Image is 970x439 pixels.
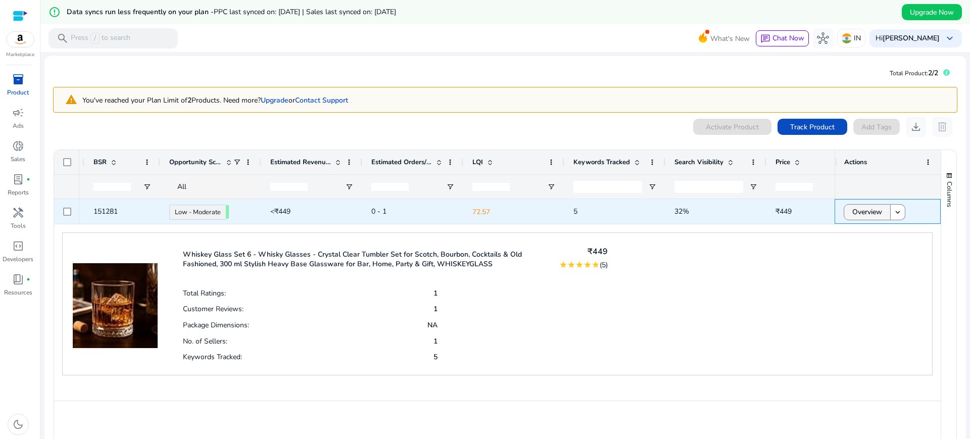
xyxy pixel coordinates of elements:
span: Price [775,158,790,167]
button: Open Filter Menu [143,183,151,191]
span: dark_mode [12,418,24,430]
span: BSR [93,158,107,167]
p: IN [854,29,861,47]
p: 5 [433,352,438,362]
a: Upgrade [261,95,288,105]
span: hub [817,32,829,44]
img: in.svg [842,33,852,43]
span: Overview [852,202,882,222]
p: 1 [433,304,438,314]
span: 32% [674,207,689,216]
p: 1 [433,288,438,298]
input: Keywords Tracked Filter Input [573,181,642,193]
img: amazon.svg [7,32,34,47]
p: Product [7,88,29,97]
span: donut_small [12,140,24,152]
span: Columns [945,181,954,207]
span: campaign [12,107,24,119]
span: What's New [710,30,750,47]
p: NA [427,320,438,330]
p: You've reached your Plan Limit of Products. Need more? [82,95,348,106]
span: download [910,121,922,133]
span: 55.83 [226,205,229,219]
p: Press to search [71,33,130,44]
span: 2/2 [928,68,938,78]
button: Open Filter Menu [648,183,656,191]
span: Actions [844,158,867,167]
span: lab_profile [12,173,24,185]
span: book_4 [12,273,24,285]
p: Hi [876,35,940,42]
mat-icon: star [584,261,592,269]
span: Search Visibility [674,158,723,167]
p: 72.57 [472,202,555,222]
span: <₹449 [270,207,290,216]
p: 1 [433,336,438,346]
mat-icon: warning [58,91,82,109]
p: No. of Sellers: [183,336,227,346]
h4: ₹449 [559,247,608,257]
span: keyboard_arrow_down [944,32,956,44]
p: Developers [3,255,33,264]
a: Contact Support [295,95,348,105]
button: Overview [844,204,891,220]
h5: Data syncs run less frequently on your plan - [67,8,396,17]
mat-icon: keyboard_arrow_down [893,208,902,217]
p: Total Ratings: [183,288,226,298]
mat-icon: star [575,261,584,269]
span: or [261,95,295,105]
p: Sales [11,155,25,164]
button: Track Product [778,119,847,135]
p: Resources [4,288,32,297]
span: PPC last synced on: [DATE] | Sales last synced on: [DATE] [214,7,396,17]
span: handyman [12,207,24,219]
span: Chat Now [772,33,804,43]
p: Ads [13,121,24,130]
span: Estimated Revenue/Day [270,158,331,167]
button: download [906,117,926,137]
img: 415iqgFuNrL._SS100_.jpg [73,243,158,348]
mat-icon: star [559,261,567,269]
span: Estimated Orders/Day [371,158,432,167]
p: Reports [8,188,29,197]
span: fiber_manual_record [26,277,30,281]
span: 0 - 1 [371,207,386,216]
p: Customer Reviews: [183,304,244,314]
span: chat [760,34,770,44]
span: 151281 [93,207,118,216]
button: Open Filter Menu [345,183,353,191]
input: Search Visibility Filter Input [674,181,743,193]
button: Open Filter Menu [547,183,555,191]
span: Opportunity Score [169,158,222,167]
span: All [177,182,186,191]
p: Marketplace [6,51,34,59]
button: Open Filter Menu [749,183,757,191]
span: 5 [573,207,577,216]
button: Open Filter Menu [446,183,454,191]
p: Package Dimensions: [183,320,249,330]
button: chatChat Now [756,30,809,46]
span: inventory_2 [12,73,24,85]
span: (5) [600,260,608,270]
span: / [90,33,100,44]
p: Keywords Tracked: [183,352,242,362]
span: Total Product: [890,69,928,77]
span: fiber_manual_record [26,177,30,181]
b: [PERSON_NAME] [883,33,940,43]
p: Whiskey Glass Set 6 - Whisky Glasses - Crystal Clear Tumbler Set for Scotch, Bourbon, Cocktails &... [183,250,547,269]
mat-icon: star [567,261,575,269]
span: Keywords Tracked [573,158,630,167]
p: Tools [11,221,26,230]
span: ₹449 [775,207,792,216]
a: Low - Moderate [169,205,226,220]
button: hub [813,28,833,48]
span: Upgrade Now [910,7,954,18]
span: LQI [472,158,483,167]
mat-icon: error_outline [48,6,61,18]
button: Upgrade Now [902,4,962,20]
span: Track Product [790,122,835,132]
span: search [57,32,69,44]
mat-icon: star [592,261,600,269]
b: 2 [187,95,191,105]
span: code_blocks [12,240,24,252]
